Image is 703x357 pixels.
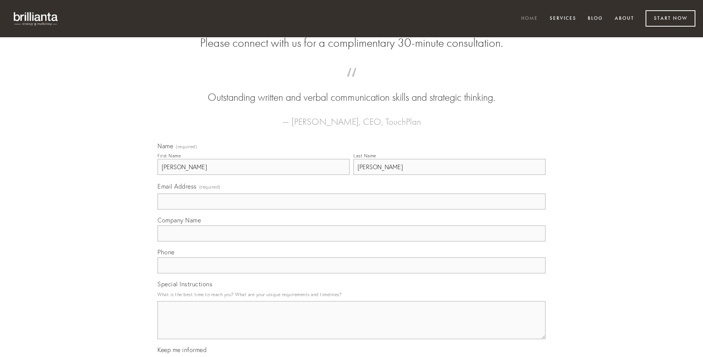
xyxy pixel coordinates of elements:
[157,216,201,224] span: Company Name
[157,153,181,159] div: First Name
[157,280,212,288] span: Special Instructions
[170,75,533,105] blockquote: Outstanding written and verbal communication skills and strategic thinking.
[353,153,376,159] div: Last Name
[610,13,639,25] a: About
[583,13,608,25] a: Blog
[545,13,581,25] a: Services
[170,105,533,129] figcaption: — [PERSON_NAME], CEO, TouchPlan
[199,182,221,192] span: (required)
[516,13,543,25] a: Home
[157,346,207,354] span: Keep me informed
[157,182,197,190] span: Email Address
[8,8,65,30] img: brillianta - research, strategy, marketing
[170,75,533,90] span: “
[176,144,197,149] span: (required)
[646,10,695,27] a: Start Now
[157,36,546,50] h2: Please connect with us for a complimentary 30-minute consultation.
[157,142,173,150] span: Name
[157,289,546,300] p: What is the best time to reach you? What are your unique requirements and timelines?
[157,248,175,256] span: Phone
